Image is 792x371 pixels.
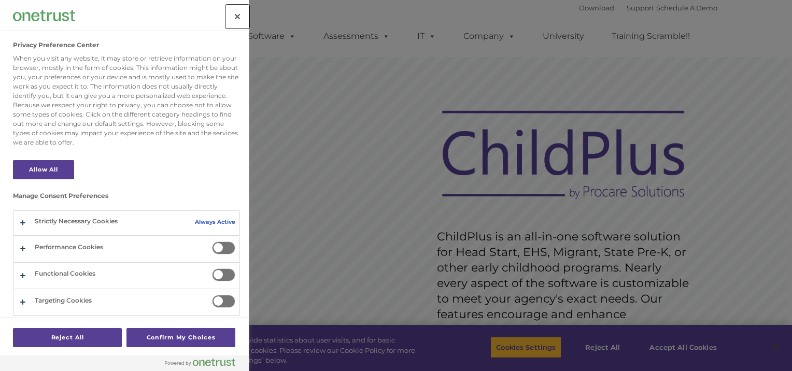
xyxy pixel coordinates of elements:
img: Powered by OneTrust Opens in a new Tab [165,358,235,366]
a: Powered by OneTrust Opens in a new Tab [165,358,244,371]
h3: Manage Consent Preferences [13,192,240,205]
img: Company Logo [13,10,75,21]
button: Reject All [13,328,122,347]
h2: Privacy Preference Center [13,41,99,49]
div: When you visit any website, it may store or retrieve information on your browser, mostly in the f... [13,54,240,147]
button: Close [226,5,249,28]
div: Company Logo [13,5,75,26]
button: Allow All [13,160,74,179]
button: Confirm My Choices [126,328,235,347]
